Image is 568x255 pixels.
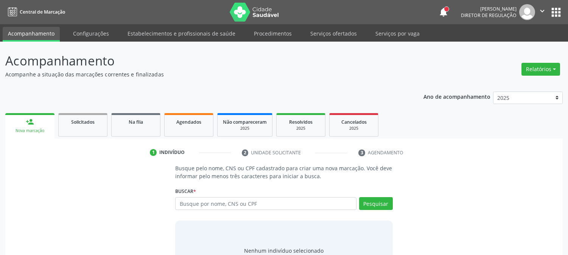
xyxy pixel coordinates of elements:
span: Na fila [129,119,143,125]
span: Diretor de regulação [461,12,517,19]
a: Central de Marcação [5,6,65,18]
a: Estabelecimentos e profissionais de saúde [122,27,241,40]
a: Configurações [68,27,114,40]
div: 2025 [335,126,373,131]
a: Acompanhamento [3,27,60,42]
span: Não compareceram [223,119,267,125]
p: Acompanhamento [5,51,395,70]
span: Agendados [176,119,201,125]
p: Acompanhe a situação das marcações correntes e finalizadas [5,70,395,78]
button: apps [549,6,563,19]
div: 2025 [282,126,320,131]
a: Serviços por vaga [370,27,425,40]
button: notifications [438,7,449,17]
div: 1 [150,149,157,156]
div: Indivíduo [159,149,185,156]
button:  [535,4,549,20]
a: Serviços ofertados [305,27,362,40]
span: Resolvidos [289,119,313,125]
img: img [519,4,535,20]
span: Cancelados [341,119,367,125]
label: Buscar [175,185,196,197]
button: Pesquisar [359,197,393,210]
div: Nenhum indivíduo selecionado [244,247,324,255]
div: Nova marcação [11,128,49,134]
button: Relatórios [521,63,560,76]
p: Busque pelo nome, CNS ou CPF cadastrado para criar uma nova marcação. Você deve informar pelo men... [175,164,392,180]
div: 2025 [223,126,267,131]
i:  [538,7,546,15]
div: [PERSON_NAME] [461,6,517,12]
span: Solicitados [71,119,95,125]
span: Central de Marcação [20,9,65,15]
p: Ano de acompanhamento [423,92,490,101]
div: person_add [26,118,34,126]
input: Busque por nome, CNS ou CPF [175,197,356,210]
a: Procedimentos [249,27,297,40]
